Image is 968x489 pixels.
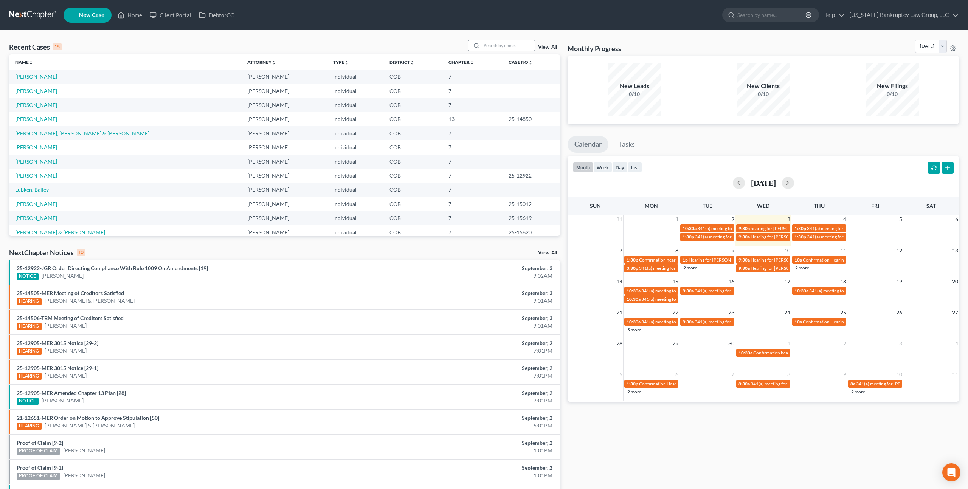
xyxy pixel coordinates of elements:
td: 25-15012 [503,197,560,211]
div: HEARING [17,323,42,330]
div: NextChapter Notices [9,248,85,257]
div: 15 [53,43,62,50]
span: 22 [672,308,679,317]
span: 29 [672,339,679,348]
td: 7 [442,70,503,84]
span: 10 [895,370,903,379]
a: +5 more [625,327,641,333]
td: 7 [442,84,503,98]
span: hearing for [PERSON_NAME] & [PERSON_NAME] [751,226,849,231]
span: 8a [850,381,855,387]
a: [PERSON_NAME] [42,397,84,404]
a: [PERSON_NAME] & [PERSON_NAME] [45,297,135,305]
input: Search by name... [737,8,807,22]
td: 7 [442,169,503,183]
span: Confirmation hearing for [PERSON_NAME] [639,257,725,263]
a: DebtorCC [195,8,238,22]
span: 10:30a [794,288,808,294]
a: View All [538,45,557,50]
span: 10:30a [683,226,697,231]
div: September, 3 [379,314,552,322]
span: 5 [898,215,903,224]
i: unfold_more [29,60,33,65]
td: COB [383,126,442,140]
span: 19 [895,277,903,286]
td: COB [383,140,442,154]
a: 25-12922-JGR Order Directing Compliance With Rule 1009 On Amendments [19] [17,265,208,271]
td: [PERSON_NAME] [241,183,327,197]
span: 341(a) meeting for [PERSON_NAME] & [PERSON_NAME] [751,381,864,387]
span: 3:30p [627,265,638,271]
i: unfold_more [410,60,414,65]
a: 25-12905-MER 3015 Notice [29-1] [17,365,98,371]
td: Individual [327,70,383,84]
span: 23 [728,308,735,317]
a: 25-12905-MER Amended Chapter 13 Plan [28] [17,390,126,396]
span: 21 [616,308,623,317]
span: Confirmation Hearing for [PERSON_NAME] [803,257,889,263]
a: [PERSON_NAME] [63,447,105,454]
a: Chapterunfold_more [448,59,474,65]
td: [PERSON_NAME] [241,98,327,112]
div: 9:02AM [379,272,552,280]
a: Nameunfold_more [15,59,33,65]
span: 341(a) meeting for [PERSON_NAME] [697,226,770,231]
a: +2 more [849,389,865,395]
span: 11 [839,246,847,255]
i: unfold_more [470,60,474,65]
a: [PERSON_NAME] [15,73,57,80]
span: 6 [675,370,679,379]
a: Proof of Claim [9-1] [17,464,63,471]
div: HEARING [17,423,42,430]
span: 4 [954,339,959,348]
div: New Clients [737,82,790,90]
a: Help [819,8,845,22]
div: 0/10 [608,90,661,98]
span: 341(a) meeting for [PERSON_NAME] [809,288,882,294]
span: Confirmation Hearing for [PERSON_NAME] [639,381,726,387]
span: 341(a) meeting for [PERSON_NAME] [641,319,714,325]
div: Recent Cases [9,42,62,51]
span: 10 [783,246,791,255]
span: 3 [786,215,791,224]
div: Open Intercom Messenger [942,463,960,481]
div: 0/10 [866,90,919,98]
div: PROOF OF CLAIM [17,448,60,455]
div: September, 2 [379,364,552,372]
span: 9 [731,246,735,255]
div: 0/10 [737,90,790,98]
span: 9:30a [738,265,750,271]
span: 10:30a [627,319,641,325]
div: September, 2 [379,414,552,422]
span: 1:30p [627,257,638,263]
span: Hearing for [PERSON_NAME] [689,257,748,263]
i: unfold_more [344,60,349,65]
span: 10:30a [627,296,641,302]
span: 28 [616,339,623,348]
div: September, 2 [379,389,552,397]
span: Sat [926,203,936,209]
span: 2 [842,339,847,348]
div: 7:01PM [379,397,552,404]
span: 26 [895,308,903,317]
td: 25-15620 [503,225,560,239]
td: Individual [327,155,383,169]
a: [PERSON_NAME] & [PERSON_NAME] [15,229,105,235]
div: September, 2 [379,464,552,472]
span: 8 [675,246,679,255]
div: 7:01PM [379,347,552,354]
td: 7 [442,225,503,239]
div: 1:01PM [379,472,552,479]
a: Tasks [612,136,642,153]
td: 7 [442,211,503,225]
a: [PERSON_NAME] [45,322,87,330]
span: 341(a) meeting for Trinity [PERSON_NAME] [695,319,781,325]
span: 25 [839,308,847,317]
td: [PERSON_NAME] [241,70,327,84]
a: Proof of Claim [9-2] [17,439,63,446]
span: 3 [898,339,903,348]
span: 5 [619,370,623,379]
td: [PERSON_NAME] [241,155,327,169]
span: 1 [675,215,679,224]
span: 8:30a [683,319,694,325]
